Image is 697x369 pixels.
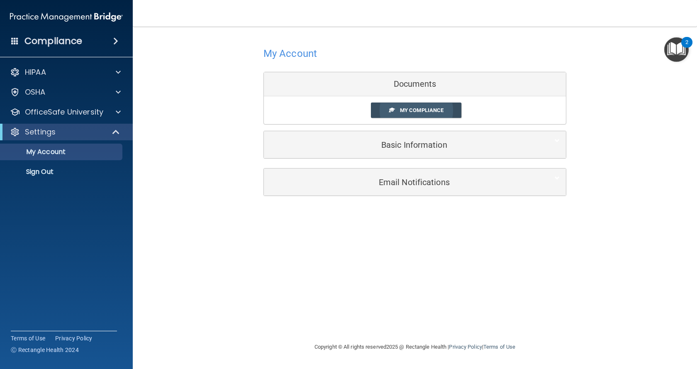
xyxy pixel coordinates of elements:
[270,173,560,191] a: Email Notifications
[10,67,121,77] a: HIPAA
[25,127,56,137] p: Settings
[25,67,46,77] p: HIPAA
[270,140,534,149] h5: Basic Information
[685,42,688,53] div: 2
[24,35,82,47] h4: Compliance
[55,334,93,342] a: Privacy Policy
[483,344,515,350] a: Terms of Use
[10,127,120,137] a: Settings
[5,148,119,156] p: My Account
[5,168,119,176] p: Sign Out
[25,107,103,117] p: OfficeSafe University
[11,346,79,354] span: Ⓒ Rectangle Health 2024
[10,87,121,97] a: OSHA
[10,9,123,25] img: PMB logo
[270,135,560,154] a: Basic Information
[664,37,689,62] button: Open Resource Center, 2 new notifications
[11,334,45,342] a: Terms of Use
[264,72,566,96] div: Documents
[263,334,566,360] div: Copyright © All rights reserved 2025 @ Rectangle Health | |
[25,87,46,97] p: OSHA
[449,344,482,350] a: Privacy Policy
[10,107,121,117] a: OfficeSafe University
[263,48,317,59] h4: My Account
[270,178,534,187] h5: Email Notifications
[400,107,444,113] span: My Compliance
